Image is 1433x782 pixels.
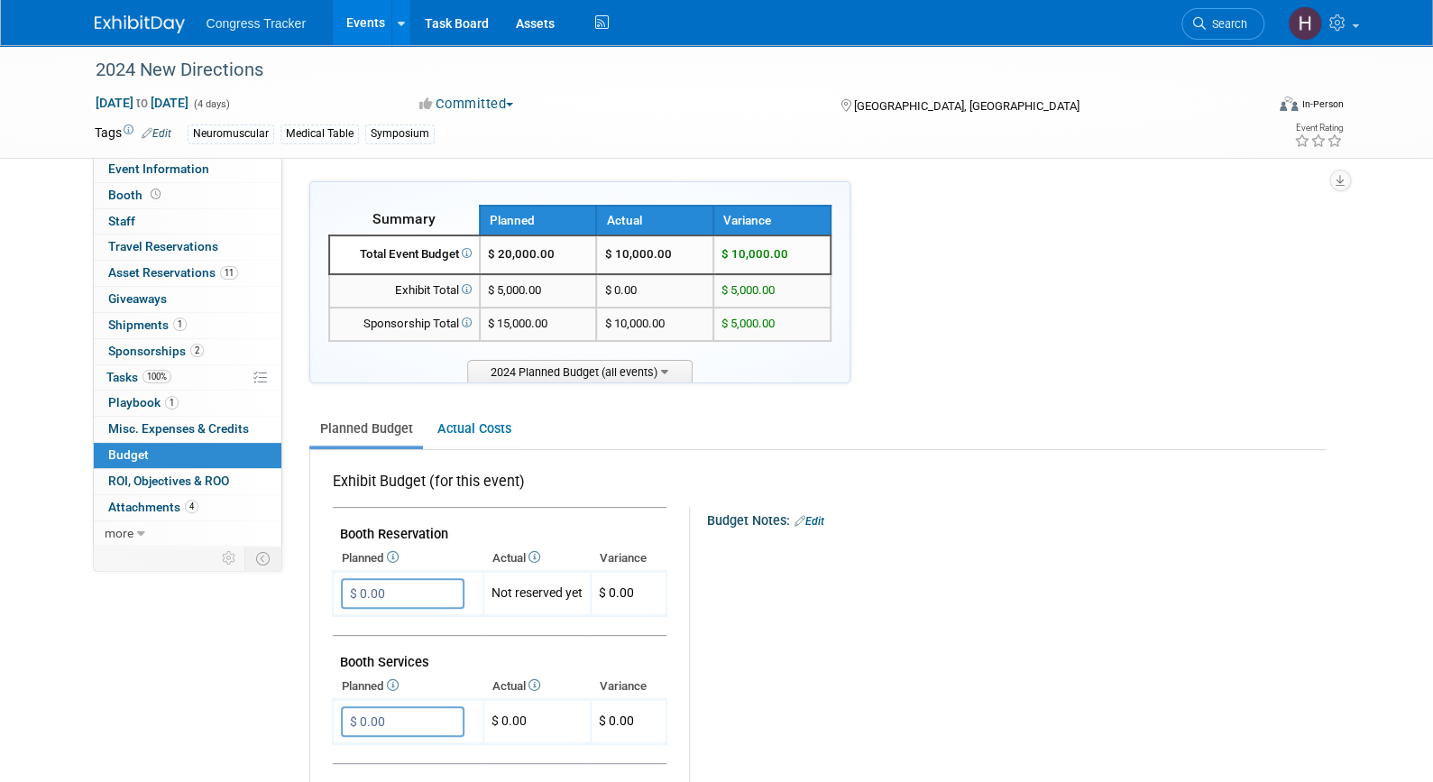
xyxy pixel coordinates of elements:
[108,447,149,462] span: Budget
[165,396,179,409] span: 1
[333,472,659,501] div: Exhibit Budget (for this event)
[108,500,198,514] span: Attachments
[309,412,423,446] a: Planned Budget
[142,370,171,383] span: 100%
[108,239,218,253] span: Travel Reservations
[1158,94,1344,121] div: Event Format
[94,365,281,391] a: Tasks100%
[207,16,306,31] span: Congress Tracker
[108,317,187,332] span: Shipments
[713,206,831,235] th: Variance
[105,526,133,540] span: more
[854,99,1079,113] span: [GEOGRAPHIC_DATA], [GEOGRAPHIC_DATA]
[488,247,555,261] span: $ 20,000.00
[94,417,281,442] a: Misc. Expenses & Credits
[1300,97,1343,111] div: In-Person
[483,674,591,699] th: Actual
[488,317,547,330] span: $ 15,000.00
[337,282,472,299] div: Exhibit Total
[721,317,775,330] span: $ 5,000.00
[190,344,204,357] span: 2
[596,308,713,341] td: $ 10,000.00
[94,391,281,416] a: Playbook1
[95,15,185,33] img: ExhibitDay
[108,474,229,488] span: ROI, Objectives & ROO
[483,572,591,616] td: Not reserved yet
[333,674,483,699] th: Planned
[94,521,281,547] a: more
[133,96,151,110] span: to
[108,344,204,358] span: Sponsorships
[591,674,666,699] th: Variance
[108,421,249,436] span: Misc. Expenses & Credits
[108,291,167,306] span: Giveaways
[333,636,666,675] td: Booth Services
[94,313,281,338] a: Shipments1
[94,339,281,364] a: Sponsorships2
[1206,17,1247,31] span: Search
[333,508,666,547] td: Booth Reservation
[483,546,591,571] th: Actual
[591,546,666,571] th: Variance
[94,209,281,235] a: Staff
[413,95,520,114] button: Committed
[94,261,281,286] a: Asset Reservations11
[372,210,436,227] span: Summary
[280,124,359,143] div: Medical Table
[106,370,171,384] span: Tasks
[483,700,591,744] td: $ 0.00
[599,713,634,728] span: $ 0.00
[467,360,693,382] span: 2024 Planned Budget (all events)
[95,124,171,144] td: Tags
[188,124,274,143] div: Neuromuscular
[599,585,634,600] span: $ 0.00
[721,247,788,261] span: $ 10,000.00
[94,287,281,312] a: Giveaways
[108,161,209,176] span: Event Information
[220,266,238,280] span: 11
[142,127,171,140] a: Edit
[94,183,281,208] a: Booth
[94,469,281,494] a: ROI, Objectives & ROO
[596,235,713,274] td: $ 10,000.00
[488,283,541,297] span: $ 5,000.00
[1293,124,1342,133] div: Event Rating
[596,206,713,235] th: Actual
[108,214,135,228] span: Staff
[95,95,189,111] span: [DATE] [DATE]
[94,443,281,468] a: Budget
[89,54,1237,87] div: 2024 New Directions
[1181,8,1264,40] a: Search
[596,274,713,308] td: $ 0.00
[1280,97,1298,111] img: Format-Inperson.png
[108,395,179,409] span: Playbook
[480,206,597,235] th: Planned
[427,412,521,446] a: Actual Costs
[94,235,281,260] a: Travel Reservations
[108,265,238,280] span: Asset Reservations
[108,188,164,202] span: Booth
[721,283,775,297] span: $ 5,000.00
[192,98,230,110] span: (4 days)
[173,317,187,331] span: 1
[795,515,824,528] a: Edit
[707,507,1324,530] div: Budget Notes:
[185,500,198,513] span: 4
[147,188,164,201] span: Booth not reserved yet
[337,246,472,263] div: Total Event Budget
[94,157,281,182] a: Event Information
[1288,6,1322,41] img: Heather Jones
[94,495,281,520] a: Attachments4
[365,124,435,143] div: Symposium
[214,547,245,570] td: Personalize Event Tab Strip
[244,547,281,570] td: Toggle Event Tabs
[333,546,483,571] th: Planned
[337,316,472,333] div: Sponsorship Total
